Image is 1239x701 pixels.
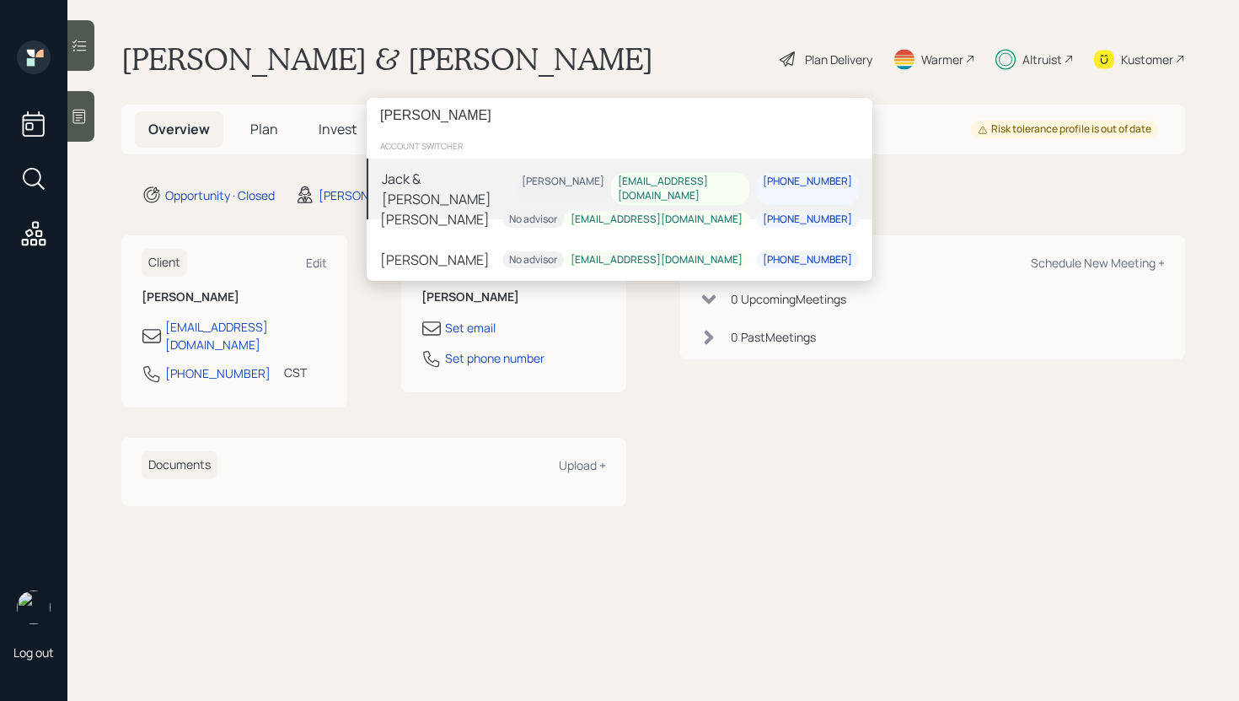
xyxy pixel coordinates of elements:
div: No advisor [509,253,557,267]
div: [PHONE_NUMBER] [763,175,852,190]
div: [PHONE_NUMBER] [763,253,852,267]
div: [EMAIL_ADDRESS][DOMAIN_NAME] [571,213,743,227]
div: account switcher [367,133,872,159]
div: [EMAIL_ADDRESS][DOMAIN_NAME] [618,175,743,204]
div: No advisor [509,213,557,227]
div: [PERSON_NAME] [380,209,490,229]
input: Type a command or search… [367,98,872,133]
div: Jack & [PERSON_NAME] [382,169,515,209]
div: [EMAIL_ADDRESS][DOMAIN_NAME] [571,253,743,267]
div: [PERSON_NAME] [522,175,604,190]
div: [PHONE_NUMBER] [763,213,852,227]
div: [PERSON_NAME] [380,250,490,270]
